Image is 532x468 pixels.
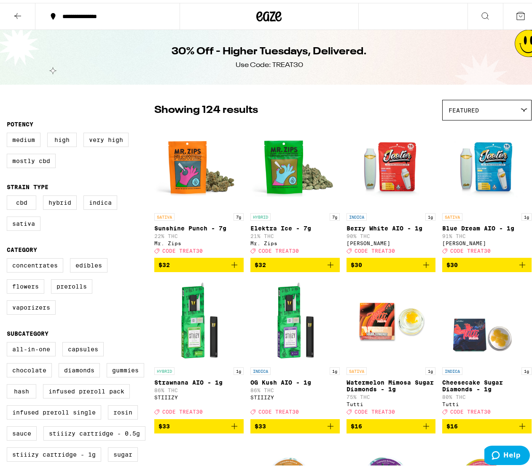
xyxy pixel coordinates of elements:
label: Infused Preroll Single [7,402,101,417]
legend: Strain Type [7,181,48,187]
div: STIIIZY [154,392,244,397]
p: SATIVA [442,210,462,218]
a: Open page for OG Kush AIO - 1g from STIIIZY [250,276,340,416]
span: CODE TREAT30 [355,245,395,251]
span: CODE TREAT30 [162,406,203,412]
span: CODE TREAT30 [450,406,491,412]
div: [PERSON_NAME] [442,238,532,243]
p: SATIVA [347,364,367,372]
p: Showing 124 results [154,100,258,115]
button: Add to bag [154,255,244,269]
img: Jeeter - Berry White AIO - 1g [349,122,433,206]
p: 7g [330,210,340,218]
a: Open page for Cheesecake Sugar Diamonds - 1g from Tutti [442,276,532,416]
p: Berry White AIO - 1g [347,222,436,229]
button: Add to bag [347,255,436,269]
span: $30 [446,259,458,265]
label: Rosin [108,402,138,417]
p: 1g [425,210,435,218]
p: Elektra Ice - 7g [250,222,340,229]
span: CODE TREAT30 [258,406,299,412]
p: 1g [234,364,244,372]
label: Edibles [70,255,107,270]
label: Very High [83,130,129,144]
p: Sunshine Punch - 7g [154,222,244,229]
button: Add to bag [442,416,532,431]
label: Indica [83,193,117,207]
label: Sugar [108,444,138,459]
p: 21% THC [250,230,340,236]
label: Gummies [107,360,144,374]
img: Tutti - Watermelon Mimosa Sugar Diamonds - 1g [349,276,433,360]
span: CODE TREAT30 [355,406,395,412]
label: Hybrid [43,193,77,207]
label: STIIIZY Cartridge - 1g [7,444,101,459]
label: Capsules [62,339,104,353]
p: Cheesecake Sugar Diamonds - 1g [442,376,532,390]
p: 1g [521,364,532,372]
p: HYBRID [250,210,271,218]
label: Sauce [7,423,37,438]
a: Open page for Elektra Ice - 7g from Mr. Zips [250,122,340,255]
label: Chocolate [7,360,52,374]
button: Add to bag [347,416,436,431]
label: Flowers [7,276,44,291]
span: CODE TREAT30 [162,245,203,251]
label: Mostly CBD [7,151,56,165]
iframe: Opens a widget where you can find more information [484,443,530,464]
legend: Category [7,243,37,250]
div: Mr. Zips [250,238,340,243]
p: Strawnana AIO - 1g [154,376,244,383]
p: Blue Dream AIO - 1g [442,222,532,229]
p: INDICA [250,364,271,372]
span: $32 [159,259,170,265]
label: All-In-One [7,339,56,353]
div: Tutti [347,398,436,404]
span: $32 [255,259,266,265]
span: $33 [159,420,170,427]
p: 7g [234,210,244,218]
img: Jeeter - Blue Dream AIO - 1g [445,122,529,206]
div: Mr. Zips [154,238,244,243]
label: CBD [7,193,36,207]
div: STIIIZY [250,392,340,397]
label: Concentrates [7,255,63,270]
label: Infused Preroll Pack [43,381,130,396]
p: 90% THC [347,230,436,236]
p: 22% THC [154,230,244,236]
button: Add to bag [442,255,532,269]
label: Medium [7,130,40,144]
img: STIIIZY - Strawnana AIO - 1g [157,276,241,360]
p: 86% THC [154,385,244,390]
p: Watermelon Mimosa Sugar Diamonds - 1g [347,376,436,390]
label: Vaporizers [7,297,56,312]
div: [PERSON_NAME] [347,238,436,243]
label: High [47,130,77,144]
a: Open page for Berry White AIO - 1g from Jeeter [347,122,436,255]
p: 80% THC [442,391,532,397]
button: Add to bag [154,416,244,431]
span: Featured [449,104,479,111]
div: Use Code: TREAT30 [236,58,303,67]
span: $16 [351,420,362,427]
a: Open page for Strawnana AIO - 1g from STIIIZY [154,276,244,416]
p: 75% THC [347,391,436,397]
p: INDICA [347,210,367,218]
label: Prerolls [51,276,92,291]
img: STIIIZY - OG Kush AIO - 1g [253,276,337,360]
p: 1g [425,364,435,372]
p: OG Kush AIO - 1g [250,376,340,383]
button: Add to bag [250,416,340,431]
p: 1g [330,364,340,372]
span: $33 [255,420,266,427]
span: CODE TREAT30 [450,245,491,251]
p: 86% THC [250,385,340,390]
p: INDICA [442,364,462,372]
img: Mr. Zips - Sunshine Punch - 7g [154,122,244,206]
a: Open page for Blue Dream AIO - 1g from Jeeter [442,122,532,255]
a: Open page for Watermelon Mimosa Sugar Diamonds - 1g from Tutti [347,276,436,416]
p: SATIVA [154,210,175,218]
p: 91% THC [442,230,532,236]
label: Hash [7,381,36,396]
